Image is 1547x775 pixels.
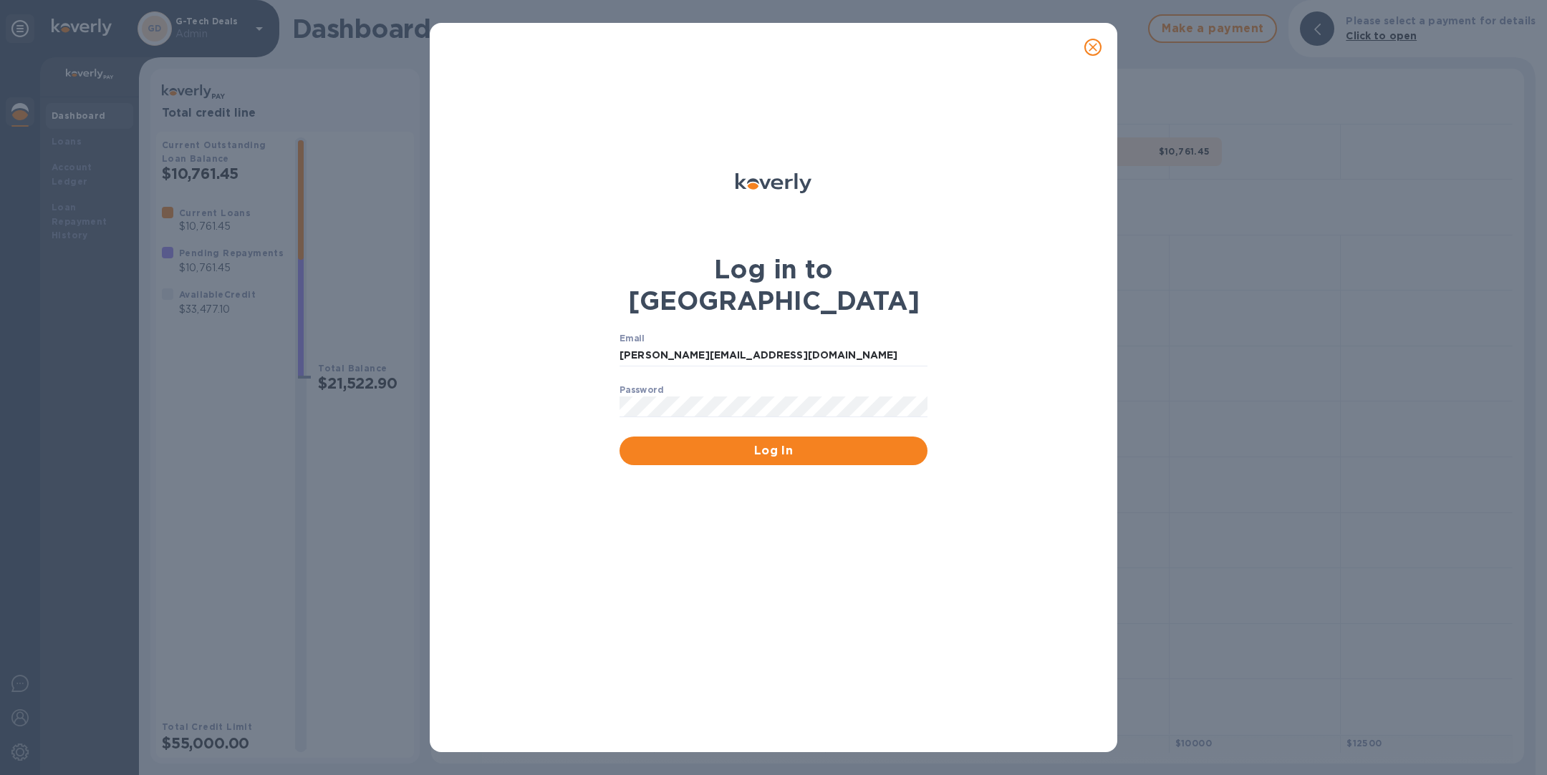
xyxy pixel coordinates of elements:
label: Password [620,386,663,394]
button: close [1076,30,1110,64]
img: Koverly [736,173,811,193]
b: Log in to [GEOGRAPHIC_DATA] [628,253,920,316]
input: Email [620,345,927,366]
button: Log In [620,437,927,465]
span: Log In [631,442,916,459]
label: Email [620,334,645,343]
